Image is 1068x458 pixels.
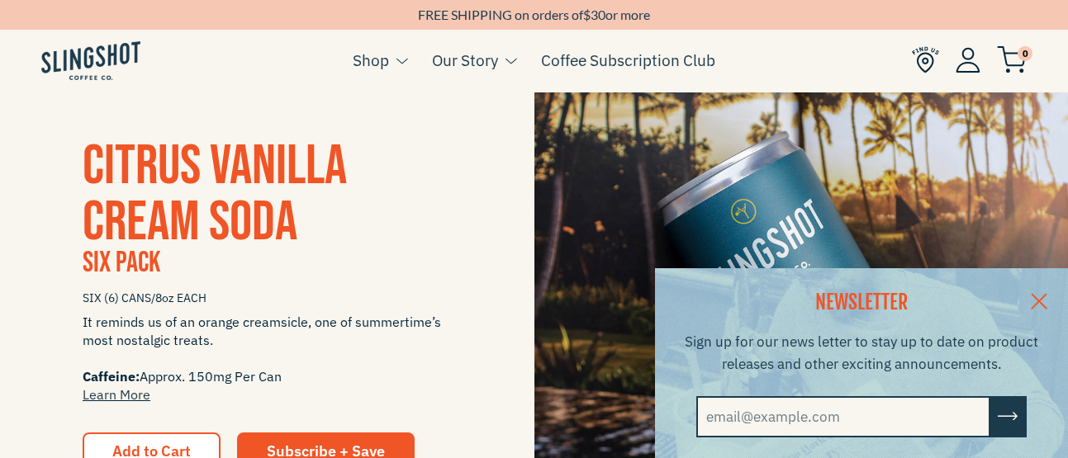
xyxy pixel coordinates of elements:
img: cart [997,46,1027,73]
p: Sign up for our news letter to stay up to date on product releases and other exciting announcements. [676,331,1047,375]
span: 0 [1018,46,1032,61]
a: Our Story [432,48,498,73]
h2: NEWSLETTER [676,289,1047,317]
a: Shop [353,48,389,73]
input: email@example.com [696,396,990,437]
a: 0 [997,50,1027,70]
img: Find Us [912,46,939,73]
img: Account [956,47,980,73]
a: Coffee Subscription Club [541,48,715,73]
span: $ [583,7,591,22]
a: CITRUS VANILLACREAM SODA [83,133,347,256]
span: 30 [591,7,605,22]
span: Six Pack [83,245,160,281]
span: CITRUS VANILLA CREAM SODA [83,133,347,256]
